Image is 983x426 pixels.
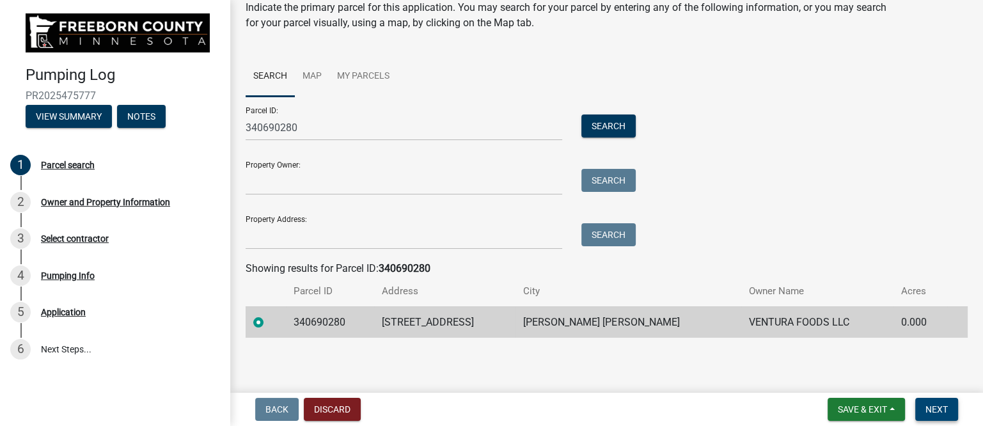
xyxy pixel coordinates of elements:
[286,276,374,306] th: Parcel ID
[741,306,893,338] td: VENTURA FOODS LLC
[10,155,31,175] div: 1
[379,262,430,274] strong: 340690280
[26,112,112,122] wm-modal-confirm: Summary
[915,398,958,421] button: Next
[925,404,948,414] span: Next
[893,276,947,306] th: Acres
[246,261,968,276] div: Showing results for Parcel ID:
[10,339,31,359] div: 6
[41,198,170,207] div: Owner and Property Information
[10,228,31,249] div: 3
[41,308,86,317] div: Application
[246,56,295,97] a: Search
[515,306,741,338] td: [PERSON_NAME] [PERSON_NAME]
[10,192,31,212] div: 2
[10,265,31,286] div: 4
[304,398,361,421] button: Discard
[295,56,329,97] a: Map
[286,306,374,338] td: 340690280
[828,398,905,421] button: Save & Exit
[26,66,220,84] h4: Pumping Log
[374,306,515,338] td: [STREET_ADDRESS]
[581,114,636,138] button: Search
[26,90,205,102] span: PR2025475777
[26,13,210,52] img: Freeborn County, Minnesota
[41,161,95,170] div: Parcel search
[265,404,288,414] span: Back
[838,404,887,414] span: Save & Exit
[329,56,397,97] a: My Parcels
[41,271,95,280] div: Pumping Info
[10,302,31,322] div: 5
[515,276,741,306] th: City
[893,306,947,338] td: 0.000
[41,234,109,243] div: Select contractor
[741,276,893,306] th: Owner Name
[255,398,299,421] button: Back
[26,105,112,128] button: View Summary
[117,105,166,128] button: Notes
[581,169,636,192] button: Search
[117,112,166,122] wm-modal-confirm: Notes
[374,276,515,306] th: Address
[581,223,636,246] button: Search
